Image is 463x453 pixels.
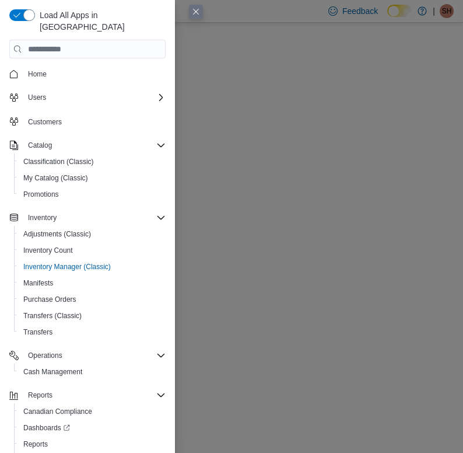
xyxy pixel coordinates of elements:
span: Inventory Manager (Classic) [19,260,166,274]
button: Customers [5,113,170,130]
a: Transfers (Classic) [19,309,86,323]
span: Manifests [19,276,166,290]
span: Inventory Count [23,246,73,255]
span: Canadian Compliance [23,407,92,416]
span: Transfers (Classic) [19,309,166,323]
a: Home [23,67,51,81]
span: Purchase Orders [19,292,166,306]
button: Reports [5,387,170,403]
span: Manifests [23,278,53,288]
span: Users [23,90,166,104]
button: Users [23,90,51,104]
a: Inventory Manager (Classic) [19,260,115,274]
a: Manifests [19,276,58,290]
a: Customers [23,115,66,129]
button: Adjustments (Classic) [14,226,170,242]
span: Reports [28,391,52,400]
span: Adjustments (Classic) [19,227,166,241]
a: Purchase Orders [19,292,81,306]
span: Load All Apps in [GEOGRAPHIC_DATA] [35,9,166,33]
button: Users [5,89,170,106]
span: Home [23,67,166,81]
button: Canadian Compliance [14,403,170,420]
a: My Catalog (Classic) [19,171,93,185]
button: Inventory [23,211,61,225]
a: Reports [19,437,52,451]
button: Inventory [5,210,170,226]
span: Customers [28,117,62,127]
button: Purchase Orders [14,291,170,308]
button: Operations [23,349,67,363]
span: Promotions [19,187,166,201]
span: Dashboards [23,423,70,433]
button: Inventory Count [14,242,170,259]
span: Transfers (Classic) [23,311,82,320]
span: Operations [23,349,166,363]
button: Promotions [14,186,170,203]
button: Transfers (Classic) [14,308,170,324]
button: Classification (Classic) [14,154,170,170]
button: Catalog [23,138,57,152]
a: Promotions [19,187,64,201]
span: Reports [19,437,166,451]
span: Purchase Orders [23,295,76,304]
span: Dashboards [19,421,166,435]
span: Transfers [19,325,166,339]
a: Inventory Count [19,243,78,257]
span: Classification (Classic) [23,157,94,166]
span: Adjustments (Classic) [23,229,91,239]
span: My Catalog (Classic) [19,171,166,185]
a: Cash Management [19,365,87,379]
span: Users [28,93,46,102]
span: Catalog [23,138,166,152]
button: Home [5,65,170,82]
button: Cash Management [14,364,170,380]
span: Reports [23,440,48,449]
button: Manifests [14,275,170,291]
a: Transfers [19,325,57,339]
span: Cash Management [23,367,82,377]
span: Canadian Compliance [19,405,166,419]
span: My Catalog (Classic) [23,173,88,183]
button: My Catalog (Classic) [14,170,170,186]
a: Adjustments (Classic) [19,227,96,241]
span: Transfers [23,327,52,337]
span: Classification (Classic) [19,155,166,169]
button: Reports [14,436,170,452]
span: Customers [23,114,166,128]
button: Operations [5,347,170,364]
span: Cash Management [19,365,166,379]
span: Inventory [28,213,57,222]
button: Reports [23,388,57,402]
span: Operations [28,351,62,360]
span: Inventory Manager (Classic) [23,262,111,271]
a: Dashboards [19,421,75,435]
span: Inventory Count [19,243,166,257]
a: Canadian Compliance [19,405,97,419]
span: Reports [23,388,166,402]
span: Promotions [23,190,59,199]
span: Inventory [23,211,166,225]
button: Catalog [5,137,170,154]
a: Classification (Classic) [19,155,99,169]
span: Catalog [28,141,52,150]
button: Inventory Manager (Classic) [14,259,170,275]
a: Dashboards [14,420,170,436]
button: Close this dialog [189,5,203,19]
button: Transfers [14,324,170,340]
span: Home [28,69,47,79]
